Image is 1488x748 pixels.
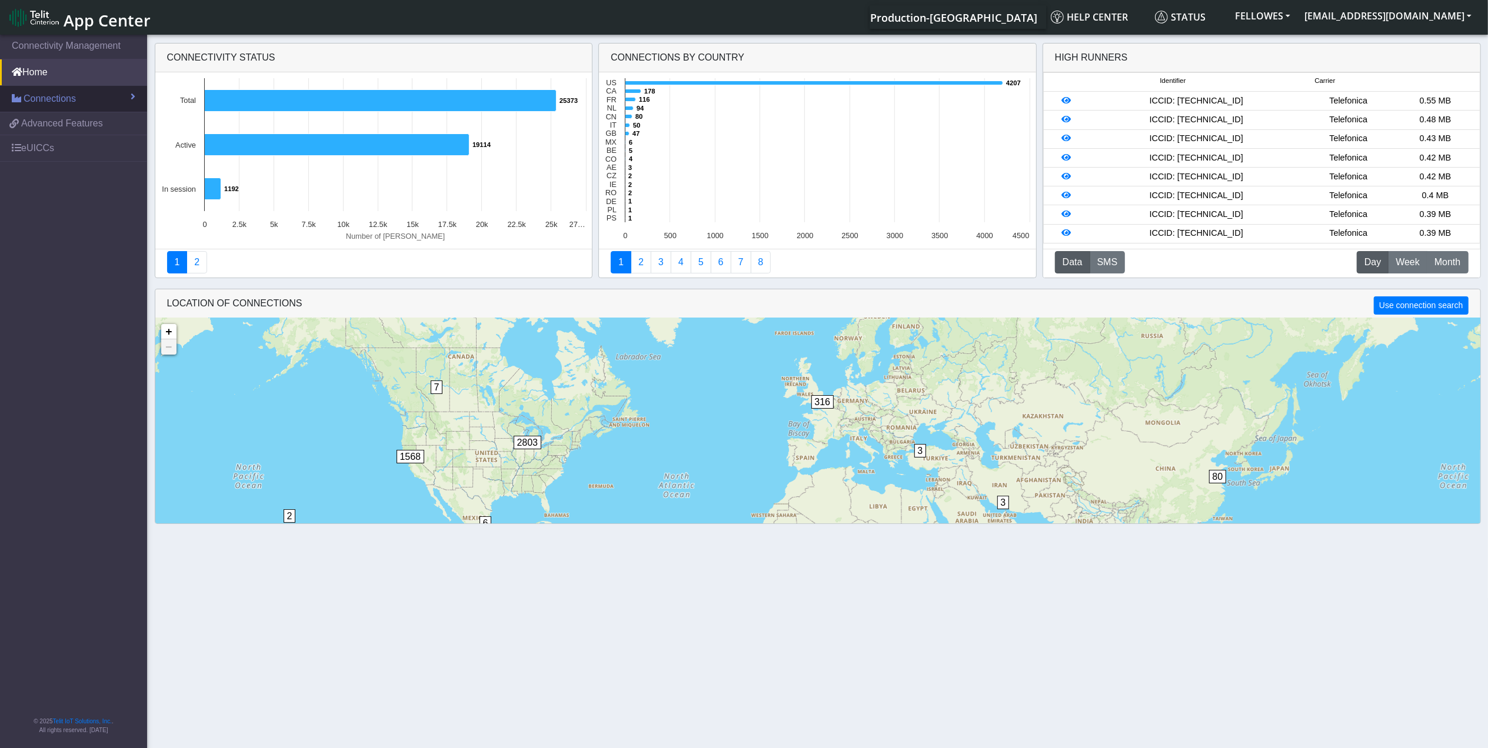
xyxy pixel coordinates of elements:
[1046,5,1150,29] a: Help center
[870,5,1037,29] a: Your current platform instance
[629,155,633,162] text: 4
[1305,95,1392,108] div: Telefonica
[161,339,177,355] a: Zoom out
[607,95,617,104] text: FR
[1305,208,1392,221] div: Telefonica
[1388,251,1427,273] button: Week
[610,121,617,129] text: IT
[997,496,1009,531] div: 3
[629,139,633,146] text: 6
[599,44,1036,72] div: Connections By Country
[284,509,296,523] span: 2
[606,78,617,87] text: US
[438,220,457,229] text: 17.5k
[1374,296,1468,315] button: Use connection search
[752,231,768,240] text: 1500
[637,105,644,112] text: 94
[624,231,628,240] text: 0
[1297,5,1479,26] button: [EMAIL_ADDRESS][DOMAIN_NAME]
[1392,132,1479,145] div: 0.43 MB
[431,380,443,394] span: 7
[1364,255,1381,269] span: Day
[155,289,1480,318] div: LOCATION OF CONNECTIONS
[1088,189,1305,202] div: ICCID: [TECHNICAL_ID]
[1013,231,1029,240] text: 4500
[628,215,632,222] text: 1
[569,220,585,229] text: 27…
[707,231,724,240] text: 1000
[606,86,617,95] text: CA
[606,197,617,206] text: DE
[1305,171,1392,183] div: Telefonica
[1305,113,1392,126] div: Telefonica
[606,129,617,138] text: GB
[1228,5,1297,26] button: FELLOWES
[24,92,76,106] span: Connections
[1305,152,1392,165] div: Telefonica
[162,185,196,193] text: In session
[167,251,188,273] a: Connectivity status
[606,112,617,121] text: CN
[64,9,151,31] span: App Center
[1088,113,1305,126] div: ICCID: [TECHNICAL_ID]
[407,220,419,229] text: 15k
[914,444,927,458] span: 3
[53,718,112,724] a: Telit IoT Solutions, Inc.
[664,231,677,240] text: 500
[611,251,1024,273] nav: Summary paging
[977,231,993,240] text: 4000
[1305,227,1392,240] div: Telefonica
[1305,132,1392,145] div: Telefonica
[1006,79,1021,86] text: 4207
[607,213,617,222] text: PS
[270,220,278,229] text: 5k
[232,220,247,229] text: 2.5k
[691,251,711,273] a: Usage by Carrier
[1392,152,1479,165] div: 0.42 MB
[607,103,617,112] text: NL
[1090,251,1126,273] button: SMS
[870,11,1037,25] span: Production-[GEOGRAPHIC_DATA]
[1155,11,1168,24] img: status.svg
[997,496,1010,509] span: 3
[161,324,177,339] a: Zoom in
[472,141,491,148] text: 19114
[1088,132,1305,145] div: ICCID: [TECHNICAL_ID]
[1396,255,1420,269] span: Week
[811,395,834,409] span: 316
[611,251,631,273] a: Connections By Country
[931,231,948,240] text: 3500
[224,185,239,192] text: 1192
[633,122,640,129] text: 50
[628,198,632,205] text: 1
[633,130,640,137] text: 47
[628,172,632,179] text: 2
[1155,11,1206,24] span: Status
[202,220,207,229] text: 0
[629,147,633,154] text: 5
[1088,227,1305,240] div: ICCID: [TECHNICAL_ID]
[605,138,617,146] text: MX
[345,232,445,241] text: Number of [PERSON_NAME]
[731,251,751,273] a: Zero Session
[842,231,858,240] text: 2500
[560,97,578,104] text: 25373
[1434,255,1460,269] span: Month
[711,251,731,273] a: 14 Days Trend
[167,251,581,273] nav: Summary paging
[635,113,643,120] text: 80
[610,180,617,189] text: IE
[1392,227,1479,240] div: 0.39 MB
[9,8,59,27] img: logo-telit-cinterion-gw-new.png
[1427,251,1468,273] button: Month
[1051,11,1128,24] span: Help center
[1392,95,1479,108] div: 0.55 MB
[1160,76,1186,86] span: Identifier
[607,163,617,172] text: AE
[1055,251,1090,273] button: Data
[175,141,196,149] text: Active
[301,220,316,229] text: 7.5k
[155,44,592,72] div: Connectivity status
[607,146,617,155] text: BE
[608,205,617,214] text: PL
